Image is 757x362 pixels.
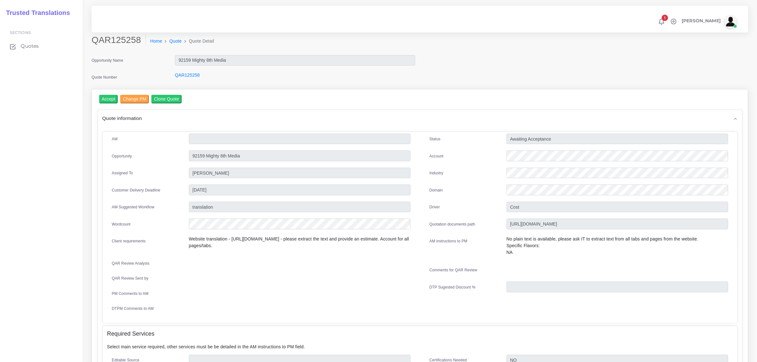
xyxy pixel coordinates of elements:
[112,238,146,244] label: Client requirements
[102,115,142,122] span: Quote information
[98,110,742,126] div: Quote information
[112,204,155,210] label: AM Suggested Workflow
[5,39,78,53] a: Quotes
[430,267,477,273] label: Comments for QAR Review
[169,38,182,45] a: Quote
[112,170,133,176] label: Assigned To
[430,238,468,244] label: AM instructions to PM
[430,153,444,159] label: Account
[189,168,410,178] input: pm
[112,306,154,311] label: DTPM Comments to AM
[682,18,721,23] span: [PERSON_NAME]
[10,30,31,35] span: Sections
[92,74,117,80] label: Quote Number
[112,261,150,266] label: QAR Review Analysis
[175,73,200,78] a: QAR125258
[150,38,162,45] a: Home
[112,153,132,159] label: Opportunity
[182,38,214,45] li: Quote Detail
[112,291,149,296] label: PM Comments to AM
[430,221,475,227] label: Quotation documents path
[120,95,149,103] input: Change PM
[92,58,123,63] label: Opportunity Name
[2,8,70,18] a: Trusted Translations
[430,284,476,290] label: DTP Sugested Discount %
[430,170,444,176] label: Industry
[2,9,70,17] h2: Trusted Translations
[430,187,443,193] label: Domain
[430,136,441,142] label: Status
[430,204,440,210] label: Driver
[112,187,161,193] label: Customer Delivery Deadline
[724,15,737,28] img: avatar
[656,18,667,25] a: 1
[112,275,148,281] label: QAR Review Sent by
[107,344,733,350] p: Select main service required, other services must be be detailed in the AM instructions to PM field.
[189,236,410,249] p: Website translation - [URL][DOMAIN_NAME] - please extract the text and provide an estimate. Accou...
[662,15,668,21] span: 1
[107,331,155,338] h4: Required Services
[678,15,739,28] a: [PERSON_NAME]avatar
[99,95,118,103] input: Accept
[112,136,118,142] label: AM
[92,35,146,45] h2: QAR125258
[112,221,131,227] label: Wordcount
[21,43,39,50] span: Quotes
[506,236,728,256] p: No plain text is available, please ask IT to extract text from all tabs and pages from the websit...
[151,95,182,103] input: Clone Quote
